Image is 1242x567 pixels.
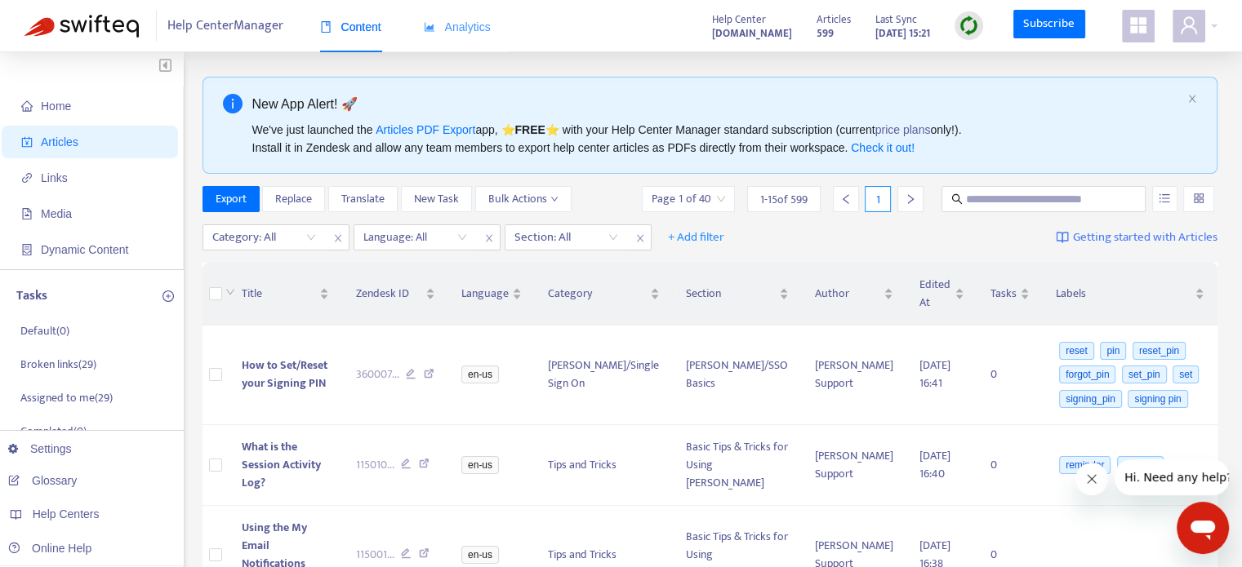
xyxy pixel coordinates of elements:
span: area-chart [424,21,435,33]
a: [DOMAIN_NAME] [712,24,792,42]
span: Media [41,207,72,220]
span: Content [320,20,381,33]
span: link [21,172,33,184]
span: reset [1059,342,1094,360]
span: Author [815,285,880,303]
span: Translate [341,190,385,208]
span: Help Center [712,11,766,29]
span: en-us [461,456,499,474]
span: Bulk Actions [488,190,559,208]
span: signing pin [1128,390,1187,408]
span: Title [242,285,317,303]
span: Analytics [424,20,491,33]
span: pin [1100,342,1126,360]
span: Hi. Need any help? [10,11,118,24]
button: Translate [328,186,398,212]
button: New Task [401,186,472,212]
span: Section [686,285,776,303]
p: Broken links ( 29 ) [20,356,96,373]
span: close [327,228,349,248]
img: Swifteq [24,15,139,38]
span: en-us [461,365,499,383]
a: price plans [875,123,931,136]
a: Online Help [8,542,91,555]
span: set [1173,365,1199,383]
td: Tips and Tricks [535,425,673,506]
a: Articles PDF Export [376,123,475,136]
a: Check it out! [851,141,915,154]
span: book [320,21,332,33]
span: search [951,193,963,205]
span: left [840,193,852,205]
th: Category [535,263,673,326]
span: plus-circle [162,290,174,302]
span: session [1117,456,1164,474]
button: Replace [262,186,325,212]
a: Glossary [8,474,77,487]
span: account-book [21,136,33,148]
span: Edited At [919,276,951,312]
span: 115010 ... [355,456,394,474]
button: close [1187,94,1197,104]
span: What is the Session Activity Log? [242,437,321,492]
img: image-link [1056,231,1069,244]
span: user [1179,16,1199,35]
button: + Add filter [656,224,737,250]
span: Help Center Manager [167,11,283,42]
p: Completed ( 0 ) [20,423,87,440]
th: Language [448,263,535,326]
div: We've just launched the app, ⭐ ⭐️ with your Help Center Manager standard subscription (current on... [252,121,1182,157]
span: Category [548,285,647,303]
span: Language [461,285,509,303]
iframe: Button to launch messaging window [1177,502,1229,554]
iframe: Message from company [1115,459,1229,495]
th: Title [229,263,343,326]
th: Author [802,263,906,326]
span: Help Centers [33,507,100,520]
p: Tasks [16,286,47,306]
strong: [DATE] 15:21 [875,24,930,42]
th: Tasks [977,263,1043,326]
span: reminder [1059,456,1111,474]
span: set_pin [1122,365,1167,383]
span: down [550,195,559,203]
button: Export [203,186,260,212]
span: Articles [817,11,851,29]
button: Bulk Actionsdown [475,186,572,212]
span: file-image [21,208,33,219]
span: en-us [461,546,499,564]
span: Replace [275,190,312,208]
strong: 599 [817,24,834,42]
button: unordered-list [1152,186,1177,212]
span: info-circle [223,94,243,113]
span: signing_pin [1059,390,1122,408]
td: [PERSON_NAME] Support [802,326,906,425]
b: FREE [514,123,545,136]
span: 360007 ... [355,365,398,383]
span: reset_pin [1133,342,1186,360]
span: home [21,100,33,112]
span: New Task [414,190,459,208]
span: [DATE] 16:40 [919,446,950,483]
td: 0 [977,425,1043,506]
a: Subscribe [1013,10,1085,39]
span: 115001 ... [355,546,394,564]
td: [PERSON_NAME]/Single Sign On [535,326,673,425]
span: unordered-list [1159,193,1170,204]
iframe: Close message [1075,463,1108,495]
span: Dynamic Content [41,243,128,256]
span: 1 - 15 of 599 [760,191,808,208]
span: right [905,193,916,205]
th: Zendesk ID [342,263,448,326]
th: Edited At [906,263,977,326]
span: down [225,287,235,297]
a: Settings [8,442,72,455]
span: Last Sync [875,11,917,29]
span: container [21,244,33,255]
span: Home [41,100,71,113]
img: sync.dc5367851b00ba804db3.png [959,16,979,36]
span: How to Set/Reset your Signing PIN [242,356,327,392]
span: Export [216,190,247,208]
